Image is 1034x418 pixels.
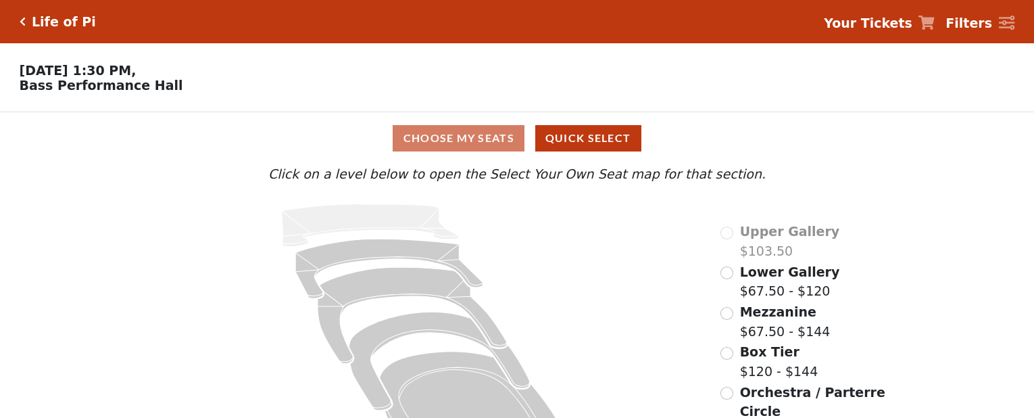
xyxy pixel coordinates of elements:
span: Mezzanine [740,304,816,319]
a: Your Tickets [824,14,935,33]
path: Upper Gallery - Seats Available: 0 [281,204,458,247]
span: Upper Gallery [740,224,840,239]
span: Lower Gallery [740,264,840,279]
p: Click on a level below to open the Select Your Own Seat map for that section. [139,164,895,184]
span: Box Tier [740,344,799,359]
a: Click here to go back to filters [20,17,26,26]
strong: Filters [945,16,992,30]
a: Filters [945,14,1014,33]
label: $67.50 - $144 [740,302,831,341]
label: $103.50 [740,222,840,260]
label: $67.50 - $120 [740,262,840,301]
button: Quick Select [535,125,641,152]
h5: Life of Pi [32,14,96,30]
label: $120 - $144 [740,342,818,381]
strong: Your Tickets [824,16,912,30]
